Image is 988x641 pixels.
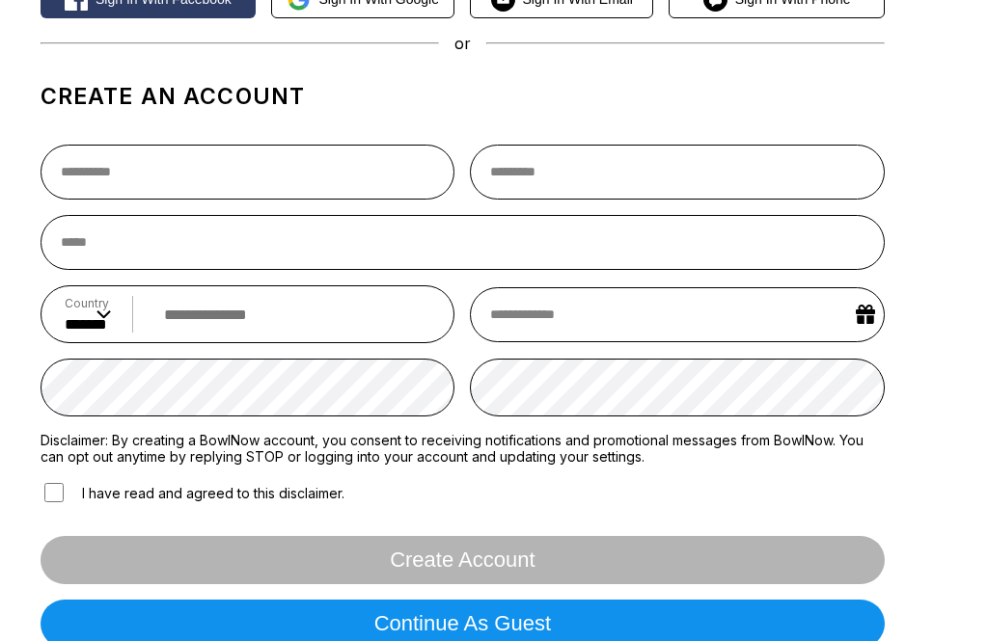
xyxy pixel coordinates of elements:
input: I have read and agreed to this disclaimer. [44,483,64,502]
label: I have read and agreed to this disclaimer. [41,480,344,505]
label: Disclaimer: By creating a BowlNow account, you consent to receiving notifications and promotional... [41,432,886,465]
label: Country [65,296,111,310]
h1: Create an account [41,83,886,110]
div: or [41,34,886,53]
